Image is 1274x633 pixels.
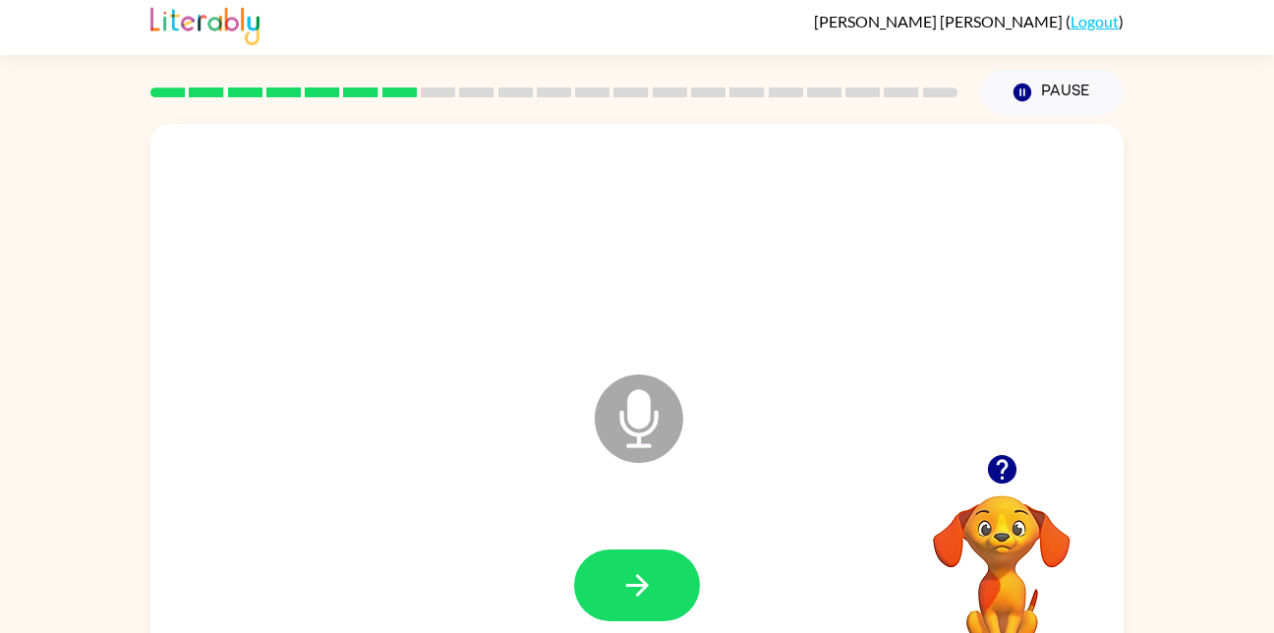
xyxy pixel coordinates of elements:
img: Literably [150,2,260,45]
a: Logout [1071,12,1119,30]
button: Pause [981,70,1124,115]
span: [PERSON_NAME] [PERSON_NAME] [814,12,1066,30]
div: ( ) [814,12,1124,30]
